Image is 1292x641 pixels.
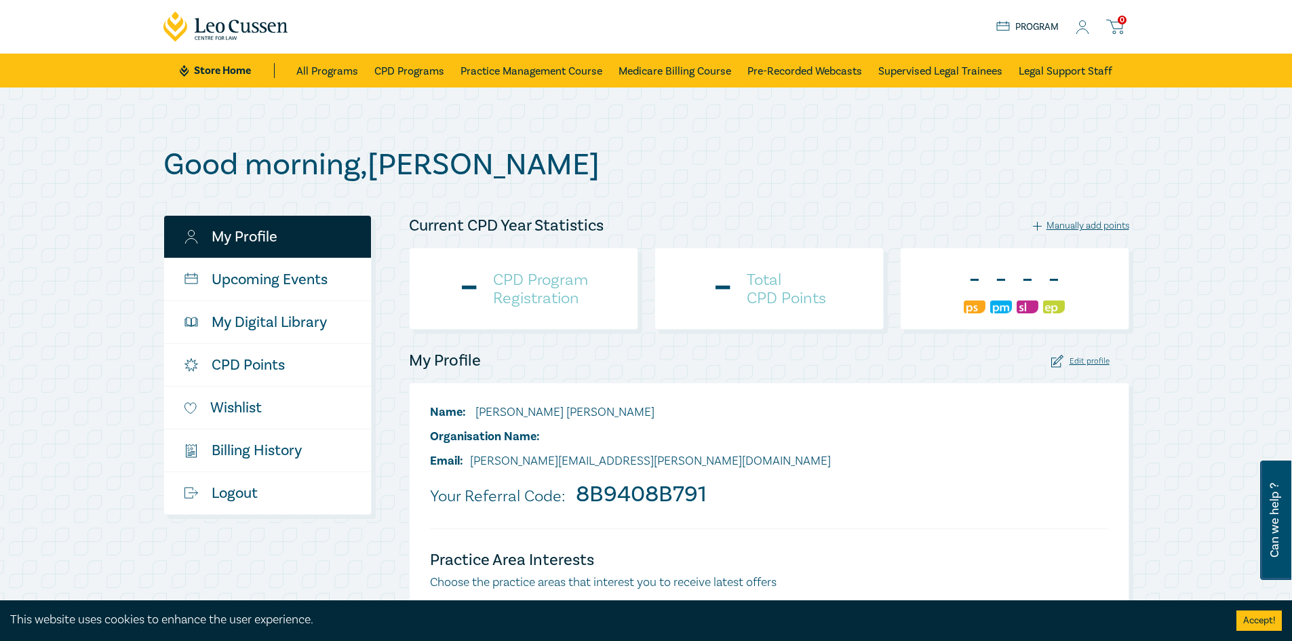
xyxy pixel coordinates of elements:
div: - [990,263,1012,298]
a: CPD Programs [374,54,444,88]
a: Program [996,20,1059,35]
img: Ethics & Professional Responsibility [1043,300,1065,313]
a: Pre-Recorded Webcasts [747,54,862,88]
button: Accept cookies [1236,610,1282,631]
a: Wishlist [164,387,371,429]
div: Edit profile [1051,355,1110,368]
h1: Good morning , [PERSON_NAME] [163,147,1129,182]
div: This website uses cookies to enhance the user experience. [10,611,1216,629]
img: Professional Skills [964,300,985,313]
div: - [1043,263,1065,298]
a: Legal Support Staff [1019,54,1112,88]
img: Practice Management & Business Skills [990,300,1012,313]
h4: My Profile [409,350,481,372]
span: Organisation Name: [430,429,540,444]
li: [PERSON_NAME] [PERSON_NAME] [430,404,831,421]
a: My Digital Library [164,301,371,343]
h4: Current CPD Year Statistics [409,215,604,237]
p: Choose the practice areas that interest you to receive latest offers [430,574,1108,591]
span: Name: [430,404,466,420]
a: My Profile [164,216,371,258]
a: Store Home [180,63,274,78]
h4: CPD Program Registration [493,271,588,307]
span: Your Referral Code: [430,486,565,507]
span: Can we help ? [1268,469,1281,572]
a: Medicare Billing Course [619,54,731,88]
img: Substantive Law [1017,300,1038,313]
div: - [1017,263,1038,298]
a: All Programs [296,54,358,88]
div: Manually add points [1033,220,1129,232]
li: [PERSON_NAME][EMAIL_ADDRESS][PERSON_NAME][DOMAIN_NAME] [430,452,831,470]
div: - [458,271,479,307]
a: $Billing History [164,429,371,471]
tspan: $ [187,446,190,452]
a: Supervised Legal Trainees [878,54,1002,88]
span: 0 [1118,16,1127,24]
strong: 8B9408B791 [576,480,707,509]
a: Practice Management Course [461,54,602,88]
a: Logout [164,472,371,514]
h4: Practice Area Interests [430,549,1108,571]
div: - [712,271,733,307]
a: CPD Points [164,344,371,386]
div: - [964,263,985,298]
h4: Total CPD Points [747,271,826,307]
span: Email: [430,453,463,469]
a: Upcoming Events [164,258,371,300]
